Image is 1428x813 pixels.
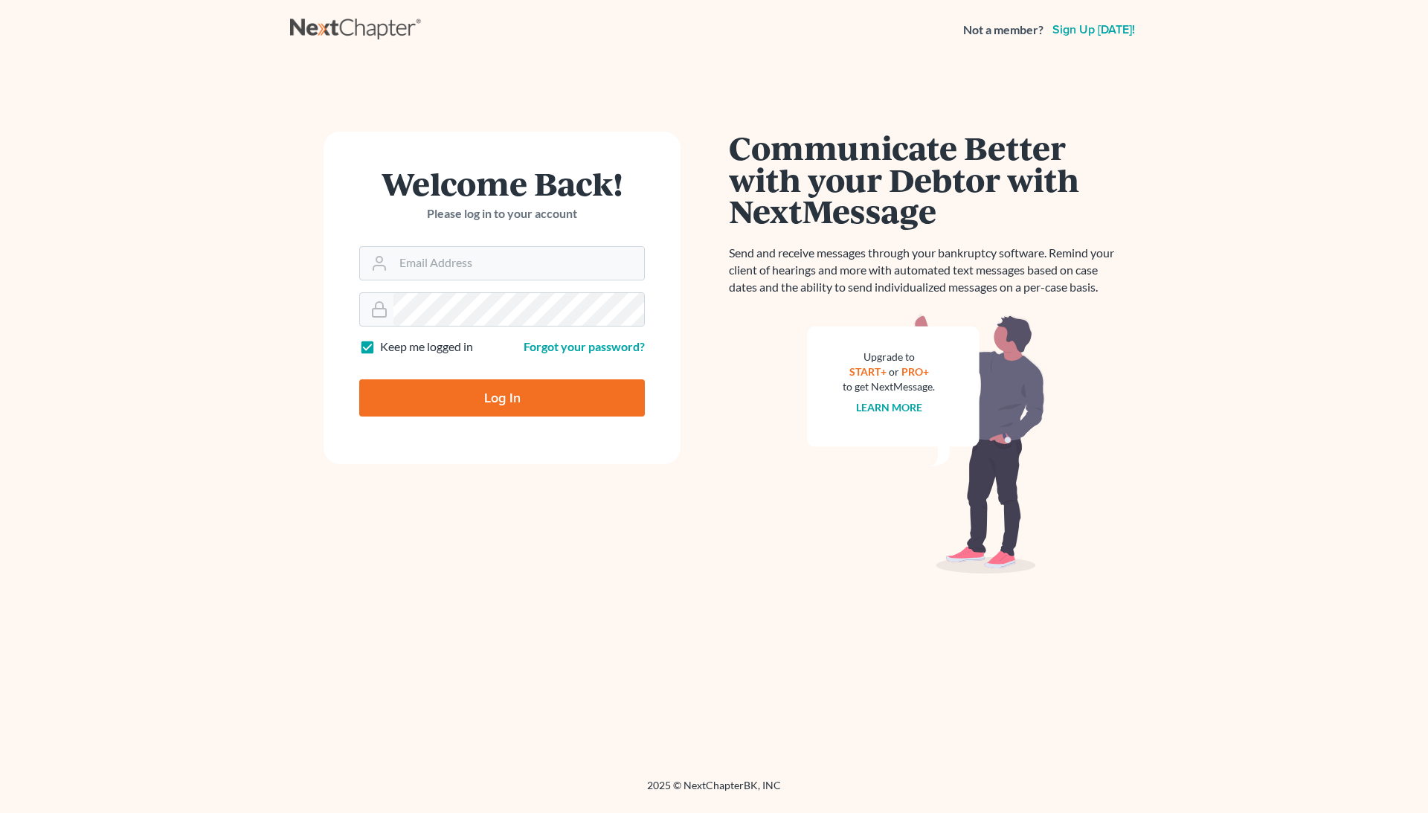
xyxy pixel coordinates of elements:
[380,338,473,356] label: Keep me logged in
[849,365,887,378] a: START+
[359,379,645,417] input: Log In
[889,365,899,378] span: or
[359,167,645,199] h1: Welcome Back!
[807,314,1045,574] img: nextmessage_bg-59042aed3d76b12b5cd301f8e5b87938c9018125f34e5fa2b7a6b67550977c72.svg
[843,379,935,394] div: to get NextMessage.
[359,205,645,222] p: Please log in to your account
[856,401,922,414] a: Learn more
[524,339,645,353] a: Forgot your password?
[1049,24,1138,36] a: Sign up [DATE]!
[290,778,1138,805] div: 2025 © NextChapterBK, INC
[729,245,1123,296] p: Send and receive messages through your bankruptcy software. Remind your client of hearings and mo...
[393,247,644,280] input: Email Address
[729,132,1123,227] h1: Communicate Better with your Debtor with NextMessage
[901,365,929,378] a: PRO+
[843,350,935,364] div: Upgrade to
[963,22,1043,39] strong: Not a member?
